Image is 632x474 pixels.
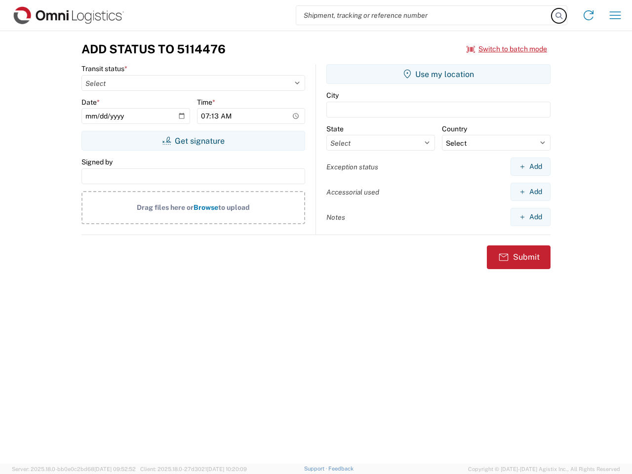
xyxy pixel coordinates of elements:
[12,466,136,472] span: Server: 2025.18.0-bb0e0c2bd68
[140,466,247,472] span: Client: 2025.18.0-27d3021
[326,213,345,222] label: Notes
[304,466,329,472] a: Support
[207,466,247,472] span: [DATE] 10:20:09
[326,188,379,197] label: Accessorial used
[328,466,354,472] a: Feedback
[81,98,100,107] label: Date
[137,203,194,211] span: Drag files here or
[511,208,551,226] button: Add
[81,42,226,56] h3: Add Status to 5114476
[511,183,551,201] button: Add
[326,91,339,100] label: City
[442,124,467,133] label: Country
[487,245,551,269] button: Submit
[81,64,127,73] label: Transit status
[218,203,250,211] span: to upload
[81,158,113,166] label: Signed by
[326,162,378,171] label: Exception status
[296,6,552,25] input: Shipment, tracking or reference number
[197,98,215,107] label: Time
[81,131,305,151] button: Get signature
[468,465,620,474] span: Copyright © [DATE]-[DATE] Agistix Inc., All Rights Reserved
[94,466,136,472] span: [DATE] 09:52:52
[326,64,551,84] button: Use my location
[511,158,551,176] button: Add
[326,124,344,133] label: State
[194,203,218,211] span: Browse
[467,41,547,57] button: Switch to batch mode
